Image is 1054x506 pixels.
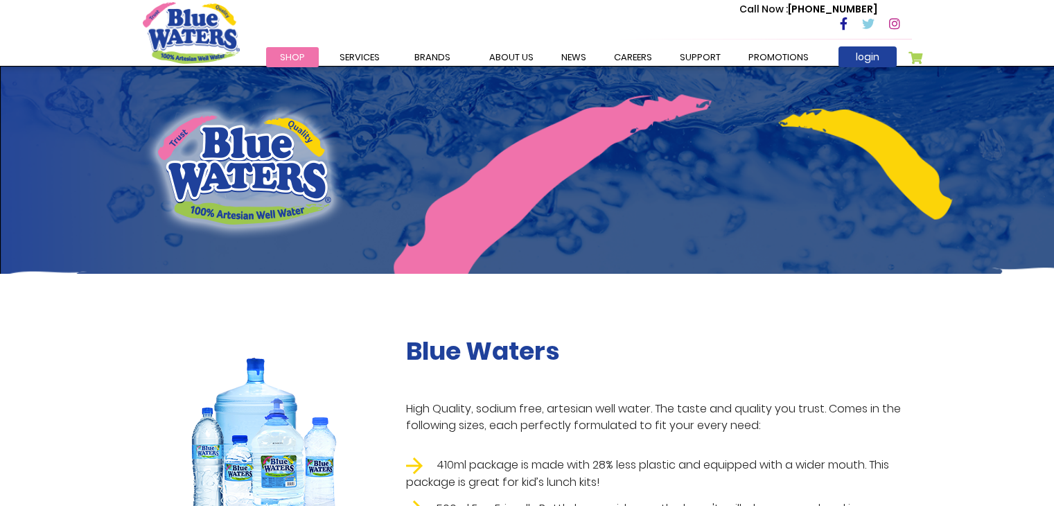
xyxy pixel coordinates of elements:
span: Services [340,51,380,64]
li: 410ml package is made with 28% less plastic and equipped with a wider mouth. This package is grea... [406,457,912,491]
a: careers [600,47,666,67]
a: News [547,47,600,67]
a: support [666,47,735,67]
a: login [838,46,897,67]
p: High Quality, sodium free, artesian well water. The taste and quality you trust. Comes in the fol... [406,401,912,434]
span: Shop [280,51,305,64]
a: store logo [143,2,240,63]
p: [PHONE_NUMBER] [739,2,877,17]
a: Promotions [735,47,823,67]
span: Call Now : [739,2,788,16]
a: about us [475,47,547,67]
h2: Blue Waters [406,336,912,366]
span: Brands [414,51,450,64]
